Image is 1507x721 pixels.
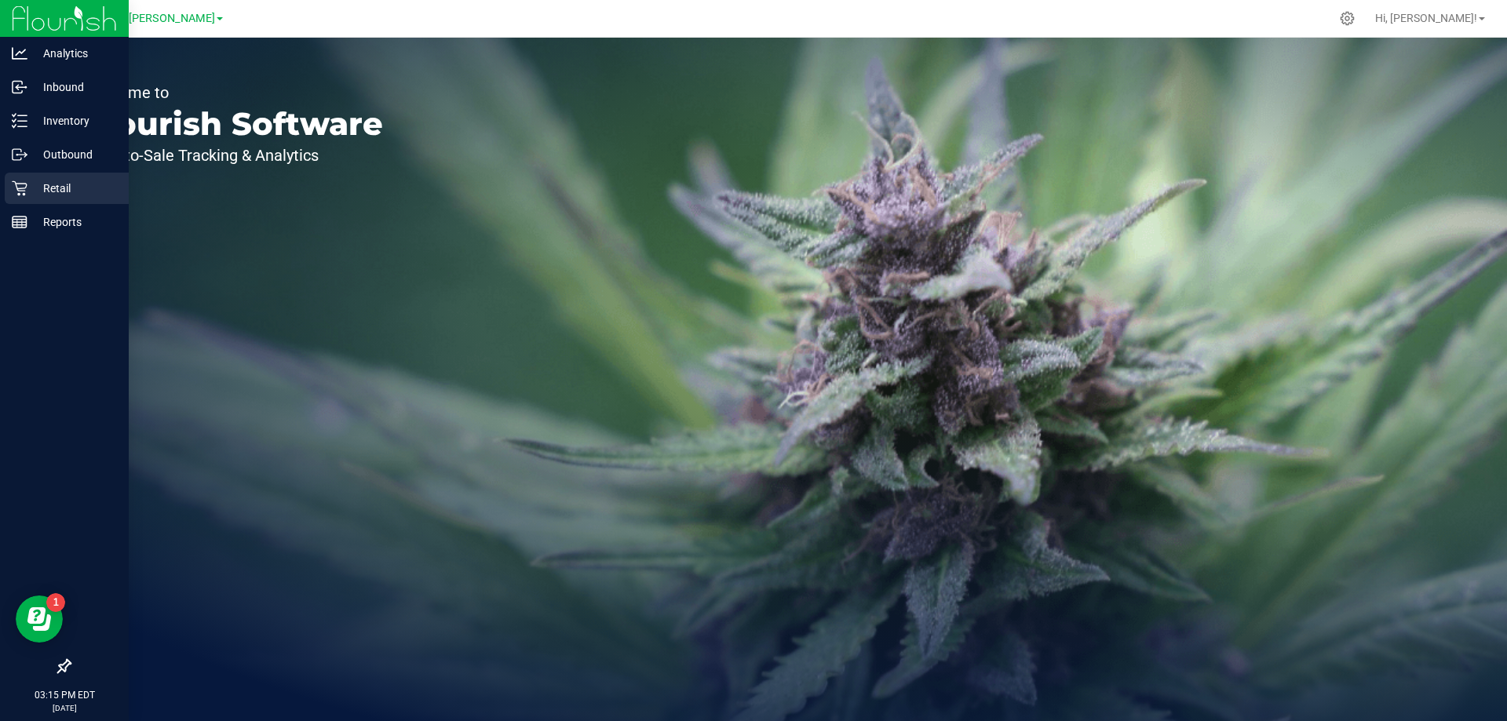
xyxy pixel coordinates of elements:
[85,85,383,100] p: Welcome to
[27,179,122,198] p: Retail
[16,595,63,643] iframe: Resource center
[27,44,122,63] p: Analytics
[85,108,383,140] p: Flourish Software
[27,78,122,96] p: Inbound
[27,111,122,130] p: Inventory
[7,688,122,702] p: 03:15 PM EDT
[12,46,27,61] inline-svg: Analytics
[1375,12,1477,24] span: Hi, [PERSON_NAME]!
[12,214,27,230] inline-svg: Reports
[1337,11,1357,26] div: Manage settings
[12,180,27,196] inline-svg: Retail
[98,12,215,25] span: GA1 - [PERSON_NAME]
[85,147,383,163] p: Seed-to-Sale Tracking & Analytics
[27,145,122,164] p: Outbound
[27,213,122,231] p: Reports
[46,593,65,612] iframe: Resource center unread badge
[12,79,27,95] inline-svg: Inbound
[7,702,122,714] p: [DATE]
[12,113,27,129] inline-svg: Inventory
[12,147,27,162] inline-svg: Outbound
